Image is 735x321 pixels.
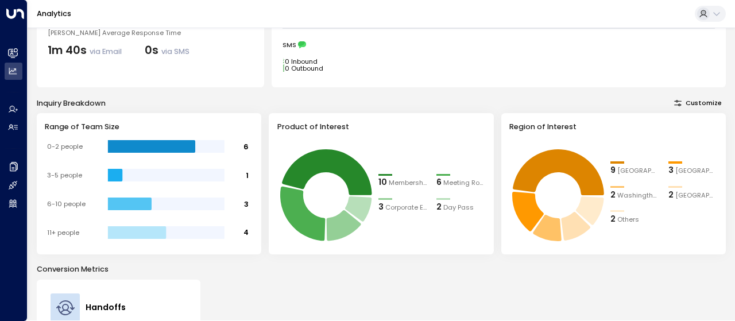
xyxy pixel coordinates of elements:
[243,227,249,237] tspan: 4
[509,121,718,132] h3: Region of Interest
[90,47,122,56] span: via Email
[285,57,318,66] tspan: 0 Inbound
[246,170,249,180] tspan: 1
[244,199,249,208] tspan: 3
[617,215,639,225] span: Others
[243,141,249,151] tspan: 6
[610,164,616,177] div: 9
[37,98,106,109] div: Inquiry Breakdown
[285,64,323,73] tspan: 0 Outbound
[443,203,474,212] span: Day Pass
[436,176,485,189] div: 6Meeting Room
[145,42,189,59] div: 0s
[675,166,717,176] span: Dallas
[617,191,659,200] span: Washingthon, DC
[617,166,659,176] span: Chicago
[668,189,717,202] div: 2Salt Lake City
[670,96,726,109] button: Customize
[610,164,659,177] div: 9Chicago
[283,41,715,49] div: SMS
[675,191,717,200] span: Salt Lake City
[443,178,485,188] span: Meeting Room
[86,301,126,314] h4: Handoffs
[436,176,442,189] div: 6
[668,189,674,202] div: 2
[47,228,79,237] tspan: 11+ people
[378,176,387,189] div: 10
[610,189,616,202] div: 2
[668,164,674,177] div: 3
[610,213,616,226] div: 2
[385,203,427,212] span: Corporate Event
[48,28,253,38] div: [PERSON_NAME] Average Response Time
[436,201,485,214] div: 2Day Pass
[378,201,384,214] div: 3
[37,264,726,274] p: Conversion Metrics
[436,201,442,214] div: 2
[45,121,253,132] h3: Range of Team Size
[378,201,427,214] div: 3Corporate Event
[277,121,486,132] h3: Product of Interest
[37,9,71,18] a: Analytics
[47,142,83,151] tspan: 0-2 people
[161,47,189,56] span: via SMS
[378,176,427,189] div: 10Membership
[47,171,82,180] tspan: 3-5 people
[47,199,86,208] tspan: 6-10 people
[48,42,122,59] div: 1m 40s
[668,164,717,177] div: 3Dallas
[610,189,659,202] div: 2Washingthon, DC
[610,213,659,226] div: 2Others
[389,178,427,188] span: Membership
